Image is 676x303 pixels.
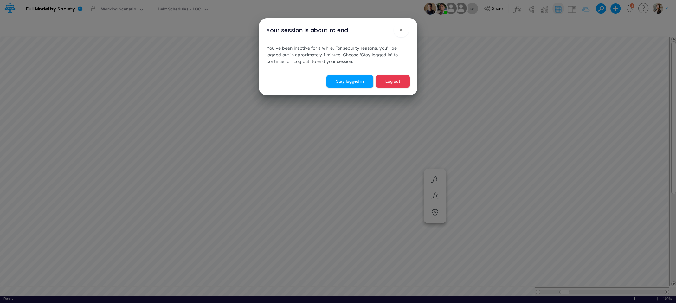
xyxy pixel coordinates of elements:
button: Stay logged in [326,75,373,87]
div: Your session is about to end [267,26,348,35]
div: You've been inactive for a while. For security reasons, you'll be logged out in aproximately 1 mi... [261,40,415,70]
button: Close [394,22,409,37]
span: × [399,26,403,33]
button: Log out [376,75,410,87]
